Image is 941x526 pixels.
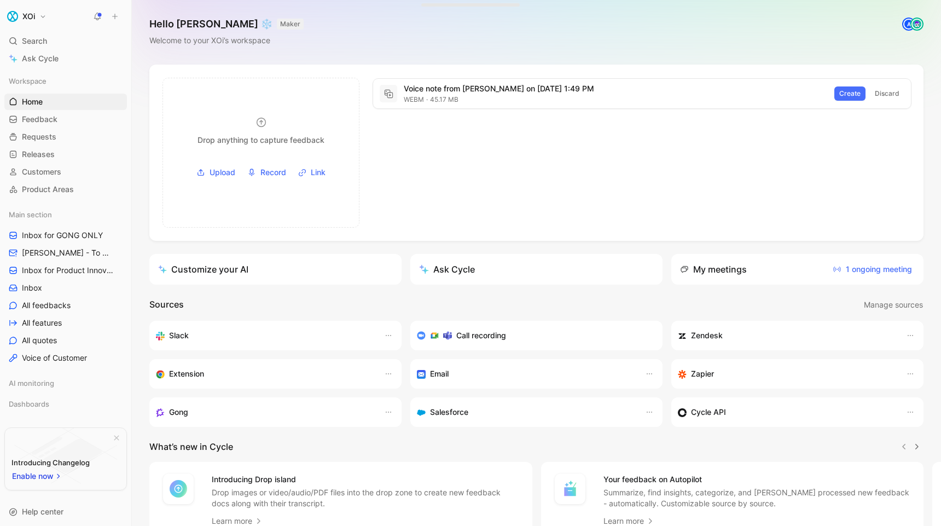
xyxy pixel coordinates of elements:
h3: Zendesk [691,329,723,342]
div: AI monitoring [4,375,127,391]
span: Voice of Customer [22,352,87,363]
h3: Call recording [456,329,506,342]
div: Capture feedback from thousands of sources with Zapier (survey results, recordings, sheets, etc). [678,367,895,380]
button: MAKER [277,19,304,30]
img: avatar [911,19,922,30]
span: Product Areas [22,184,74,195]
div: Capture feedback from anywhere on the web [156,367,373,380]
div: Help center [4,504,127,520]
button: Record [243,164,290,181]
button: Upload [193,164,239,181]
h4: Introducing Drop island [212,473,519,486]
a: Feedback [4,111,127,128]
span: Upload [210,166,235,179]
span: Requests [22,131,56,142]
div: Main section [4,206,127,223]
a: All feedbacks [4,297,127,314]
a: Requests [4,129,127,145]
a: All quotes [4,332,127,349]
h3: Email [430,367,449,380]
div: Customize your AI [158,263,248,276]
h1: XOi [22,11,35,21]
a: All features [4,315,127,331]
a: [PERSON_NAME] - To Process [4,245,127,261]
div: Voice note from [PERSON_NAME] on [DATE] 1:49 PM [404,82,828,95]
span: Workspace [9,76,47,86]
span: Search [22,34,47,48]
button: Ask Cycle [410,254,663,285]
h2: Sources [149,298,184,312]
h3: Slack [169,329,189,342]
h1: Hello [PERSON_NAME] ❄️ [149,18,304,31]
button: Discard [870,86,904,101]
div: My meetings [680,263,747,276]
span: [PERSON_NAME] - To Process [22,247,113,258]
div: Capture feedback from your incoming calls [156,406,373,419]
div: AI monitoring [4,375,127,395]
img: bg-BLZuj68n.svg [14,428,117,484]
span: Customers [22,166,61,177]
span: Link [311,166,326,179]
div: Main sectionInbox for GONG ONLY[PERSON_NAME] - To ProcessInbox for Product Innovation Product Are... [4,206,127,366]
span: Enable now [12,470,55,483]
span: webm [404,95,424,103]
a: Product Areas [4,181,127,198]
span: All features [22,317,62,328]
h3: Zapier [691,367,714,380]
div: Sync customers & send feedback from custom sources. Get inspired by our favorite use case [678,406,895,419]
h3: Cycle API [691,406,726,419]
span: Ask Cycle [22,52,59,65]
a: Releases [4,146,127,163]
span: Record [260,166,286,179]
button: XOiXOi [4,9,49,24]
button: 1 ongoing meeting [830,261,915,278]
a: Customers [4,164,127,180]
div: Search [4,33,127,49]
span: All feedbacks [22,300,71,311]
a: Ask Cycle [4,50,127,67]
span: Help center [22,507,63,516]
div: Ask Cycle [419,263,475,276]
div: Workspace [4,73,127,89]
h3: Gong [169,406,188,419]
span: Home [22,96,43,107]
div: Welcome to your XOi’s workspace [149,34,304,47]
div: Sync customers and create docs [678,329,895,342]
span: Manage sources [864,298,923,311]
span: 45.17 MB [424,95,458,103]
span: Create [839,88,861,99]
div: Dashboards [4,396,127,412]
div: Dashboards [4,396,127,415]
span: Dashboards [9,398,49,409]
p: Drop images or video/audio/PDF files into the drop zone to create new feedback docs along with th... [212,487,519,509]
span: Inbox [22,282,42,293]
p: Summarize, find insights, categorize, and [PERSON_NAME] processed new feedback - automatically. C... [603,487,911,509]
a: Voice of Customer [4,350,127,366]
button: Create [834,86,866,101]
div: Sync your customers, send feedback and get updates in Slack [156,329,373,342]
span: Main section [9,209,52,220]
button: Link [294,164,329,181]
span: AI monitoring [9,378,54,389]
span: All quotes [22,335,57,346]
div: Drop anything to capture feedback [198,134,324,147]
span: 1 ongoing meeting [833,263,912,276]
span: Discard [875,88,899,99]
div: Forward emails to your feedback inbox [417,367,634,380]
a: Inbox for Product Innovation Product Area [4,262,127,279]
button: Enable now [11,469,63,483]
span: Releases [22,149,55,160]
img: XOi [7,11,18,22]
a: Customize your AI [149,254,402,285]
div: Record & transcribe meetings from Zoom, Meet & Teams. [417,329,647,342]
span: Inbox for GONG ONLY [22,230,103,241]
div: A [903,19,914,30]
span: Feedback [22,114,57,125]
a: Home [4,94,127,110]
h3: Extension [169,367,204,380]
div: Introducing Changelog [11,456,90,469]
button: Manage sources [863,298,923,312]
h3: Salesforce [430,406,468,419]
a: Inbox for GONG ONLY [4,227,127,244]
a: Inbox [4,280,127,296]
